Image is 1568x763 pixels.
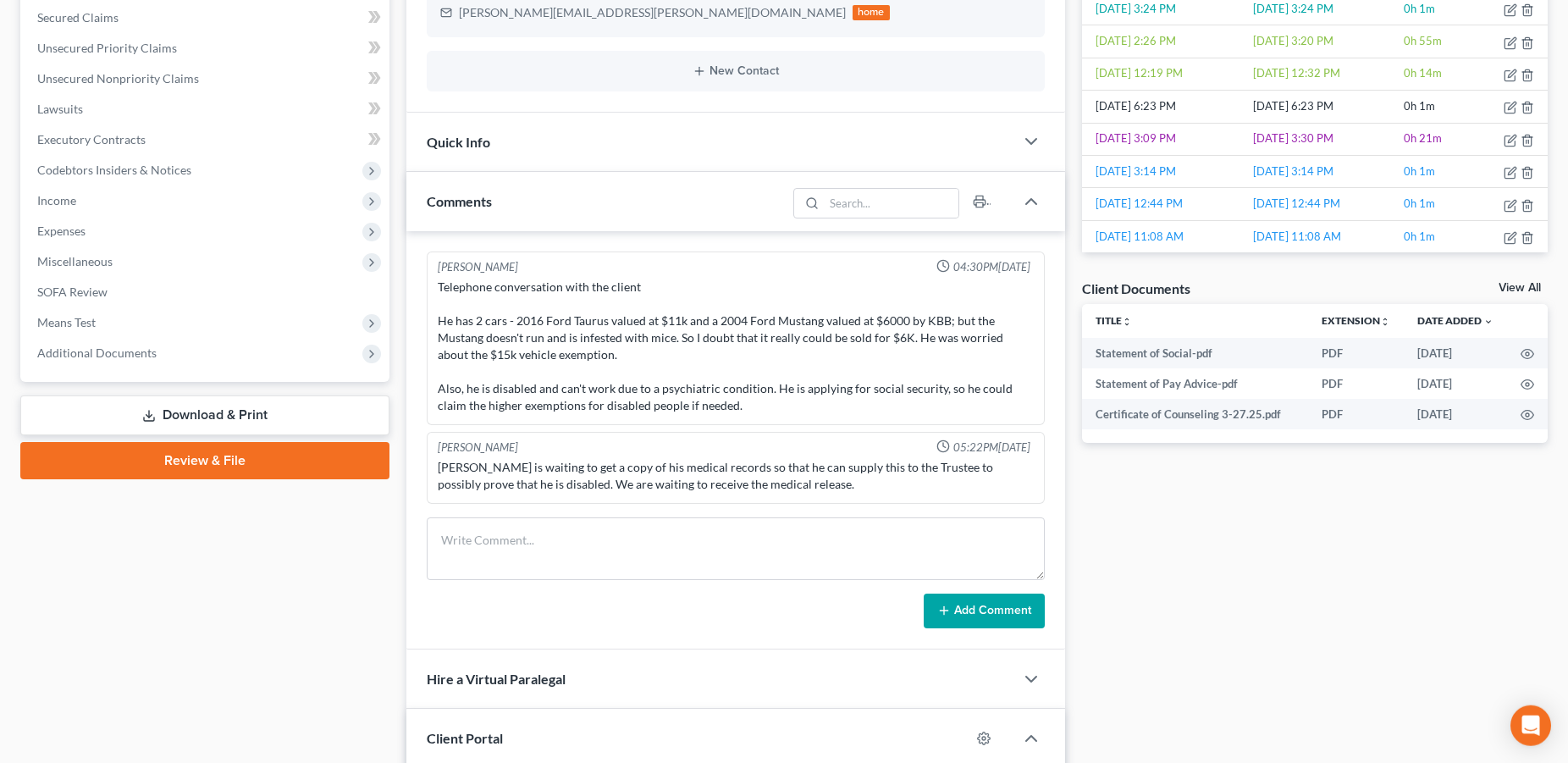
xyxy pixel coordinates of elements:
td: [DATE] 12:44 PM [1250,188,1401,220]
td: PDF [1308,368,1404,399]
td: [DATE] 6:23 PM [1250,91,1401,123]
span: Hire a Virtual Paralegal [427,671,566,687]
td: [DATE] 3:14 PM [1250,156,1401,188]
td: [DATE] 3:20 PM [1250,25,1401,58]
a: Download & Print [20,395,389,435]
button: Add Comment [924,594,1045,629]
a: Unsecured Priority Claims [24,33,389,64]
td: [DATE] 12:44 PM [1082,188,1250,220]
td: Statement of Pay Advice-pdf [1082,368,1308,399]
td: [DATE] [1404,338,1507,368]
i: expand_more [1483,317,1493,327]
button: New Contact [440,64,1031,78]
a: SOFA Review [24,277,389,307]
td: [DATE] 6:23 PM [1082,91,1250,123]
span: 0h 55m [1404,34,1442,47]
a: Titleunfold_more [1096,314,1132,327]
td: [DATE] [1404,368,1507,399]
td: [DATE] 11:08 AM [1250,220,1401,252]
a: Extensionunfold_more [1322,314,1390,327]
span: 0h 21m [1404,131,1442,145]
span: Lawsuits [37,102,83,116]
td: [DATE] 12:32 PM [1250,58,1401,90]
td: [DATE] [1404,399,1507,429]
td: [DATE] 12:19 PM [1082,58,1250,90]
input: Search... [825,189,959,218]
a: Unsecured Nonpriority Claims [24,64,389,94]
span: 0h 14m [1404,66,1442,80]
div: [PERSON_NAME] is waiting to get a copy of his medical records so that he can supply this to the T... [438,459,1034,493]
td: [DATE] 3:30 PM [1250,123,1401,155]
span: 0h 1m [1404,99,1435,113]
span: SOFA Review [37,285,108,299]
div: [PERSON_NAME] [438,259,518,275]
span: 0h 1m [1404,164,1435,178]
span: 0h 1m [1404,229,1435,243]
a: Lawsuits [24,94,389,124]
a: Review & File [20,442,389,479]
span: Unsecured Nonpriority Claims [37,71,199,86]
span: Quick Info [427,134,490,150]
div: Open Intercom Messenger [1510,705,1551,746]
i: unfold_more [1122,317,1132,327]
div: [PERSON_NAME] [438,440,518,456]
span: Codebtors Insiders & Notices [37,163,191,177]
a: View All [1499,282,1541,294]
a: Secured Claims [24,3,389,33]
div: home [853,5,890,20]
div: [PERSON_NAME][EMAIL_ADDRESS][PERSON_NAME][DOMAIN_NAME] [459,4,846,21]
span: Income [37,193,76,207]
a: Date Added expand_more [1417,314,1493,327]
td: Statement of Social-pdf [1082,338,1308,368]
i: unfold_more [1380,317,1390,327]
span: Additional Documents [37,346,157,360]
span: Miscellaneous [37,254,113,268]
td: Certificate of Counseling 3-27.25.pdf [1082,399,1308,429]
span: Client Portal [427,730,503,746]
span: 0h 1m [1404,196,1435,210]
span: Executory Contracts [37,132,146,147]
span: 0h 1m [1404,2,1435,15]
span: Means Test [37,315,96,329]
div: Telephone conversation with the client He has 2 cars - 2016 Ford Taurus valued at $11k and a 2004... [438,279,1034,414]
td: [DATE] 11:08 AM [1082,220,1250,252]
span: 04:30PM[DATE] [953,259,1030,275]
span: Unsecured Priority Claims [37,41,177,55]
span: Comments [427,193,492,209]
td: [DATE] 3:09 PM [1082,123,1250,155]
span: Expenses [37,224,86,238]
span: Secured Claims [37,10,119,25]
span: 05:22PM[DATE] [953,440,1030,456]
td: PDF [1308,338,1404,368]
a: Executory Contracts [24,124,389,155]
td: [DATE] 3:14 PM [1082,156,1250,188]
td: PDF [1308,399,1404,429]
div: Client Documents [1082,279,1190,297]
td: [DATE] 2:26 PM [1082,25,1250,58]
